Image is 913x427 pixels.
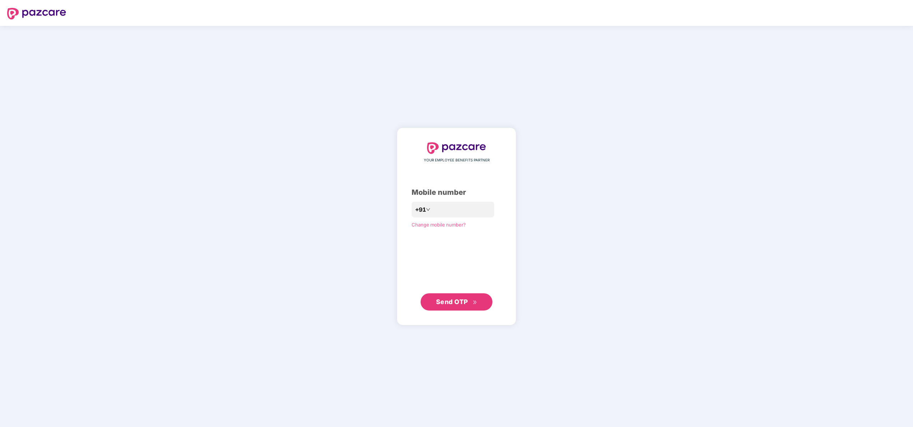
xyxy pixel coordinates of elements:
span: double-right [473,300,477,305]
span: down [426,207,430,212]
span: Send OTP [436,298,468,306]
div: Mobile number [412,187,501,198]
img: logo [427,142,486,154]
a: Change mobile number? [412,222,466,228]
span: +91 [415,205,426,214]
span: YOUR EMPLOYEE BENEFITS PARTNER [424,157,490,163]
img: logo [7,8,66,19]
button: Send OTPdouble-right [421,293,492,311]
